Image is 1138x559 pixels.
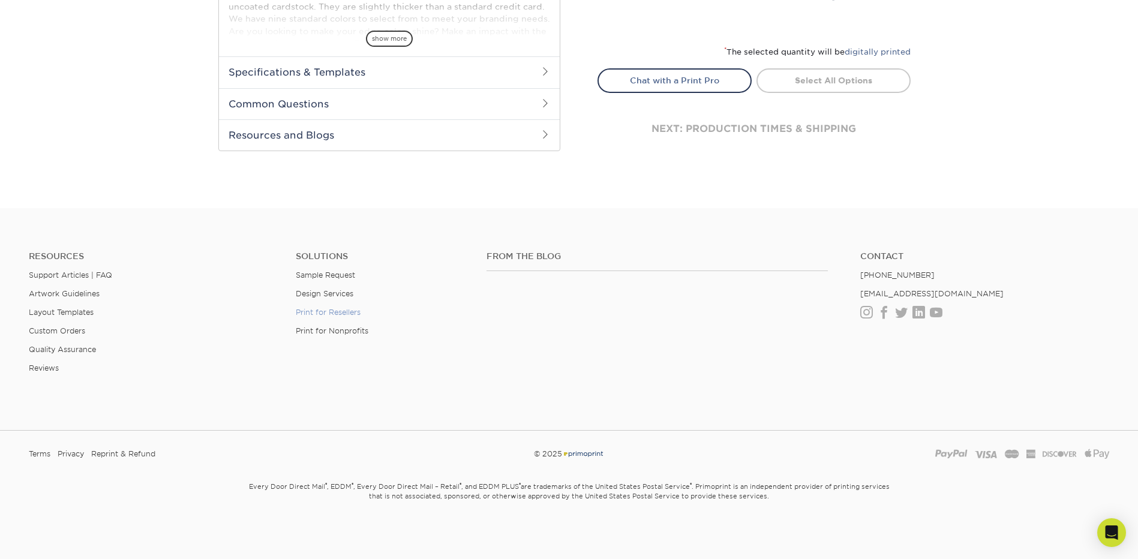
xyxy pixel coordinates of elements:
[296,289,353,298] a: Design Services
[219,56,560,88] h2: Specifications & Templates
[597,93,911,165] div: next: production times & shipping
[29,326,85,335] a: Custom Orders
[724,47,911,56] small: The selected quantity will be
[756,68,911,92] a: Select All Options
[860,251,1109,262] a: Contact
[219,119,560,151] h2: Resources and Blogs
[219,88,560,119] h2: Common Questions
[3,522,102,555] iframe: Google Customer Reviews
[1097,518,1126,547] div: Open Intercom Messenger
[29,445,50,463] a: Terms
[386,445,752,463] div: © 2025
[29,289,100,298] a: Artwork Guidelines
[860,289,1004,298] a: [EMAIL_ADDRESS][DOMAIN_NAME]
[519,482,521,488] sup: ®
[296,251,469,262] h4: Solutions
[597,68,752,92] a: Chat with a Print Pro
[325,482,327,488] sup: ®
[29,345,96,354] a: Quality Assurance
[690,482,692,488] sup: ®
[218,477,920,530] small: Every Door Direct Mail , EDDM , Every Door Direct Mail – Retail , and EDDM PLUS are trademarks of...
[860,271,935,279] a: [PHONE_NUMBER]
[29,308,94,317] a: Layout Templates
[352,482,353,488] sup: ®
[58,445,84,463] a: Privacy
[487,251,828,262] h4: From the Blog
[460,482,461,488] sup: ®
[296,326,368,335] a: Print for Nonprofits
[562,449,604,458] img: Primoprint
[29,271,112,279] a: Support Articles | FAQ
[91,445,155,463] a: Reprint & Refund
[296,271,355,279] a: Sample Request
[29,251,278,262] h4: Resources
[29,363,59,372] a: Reviews
[366,31,413,47] span: show more
[845,47,911,56] a: digitally printed
[296,308,361,317] a: Print for Resellers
